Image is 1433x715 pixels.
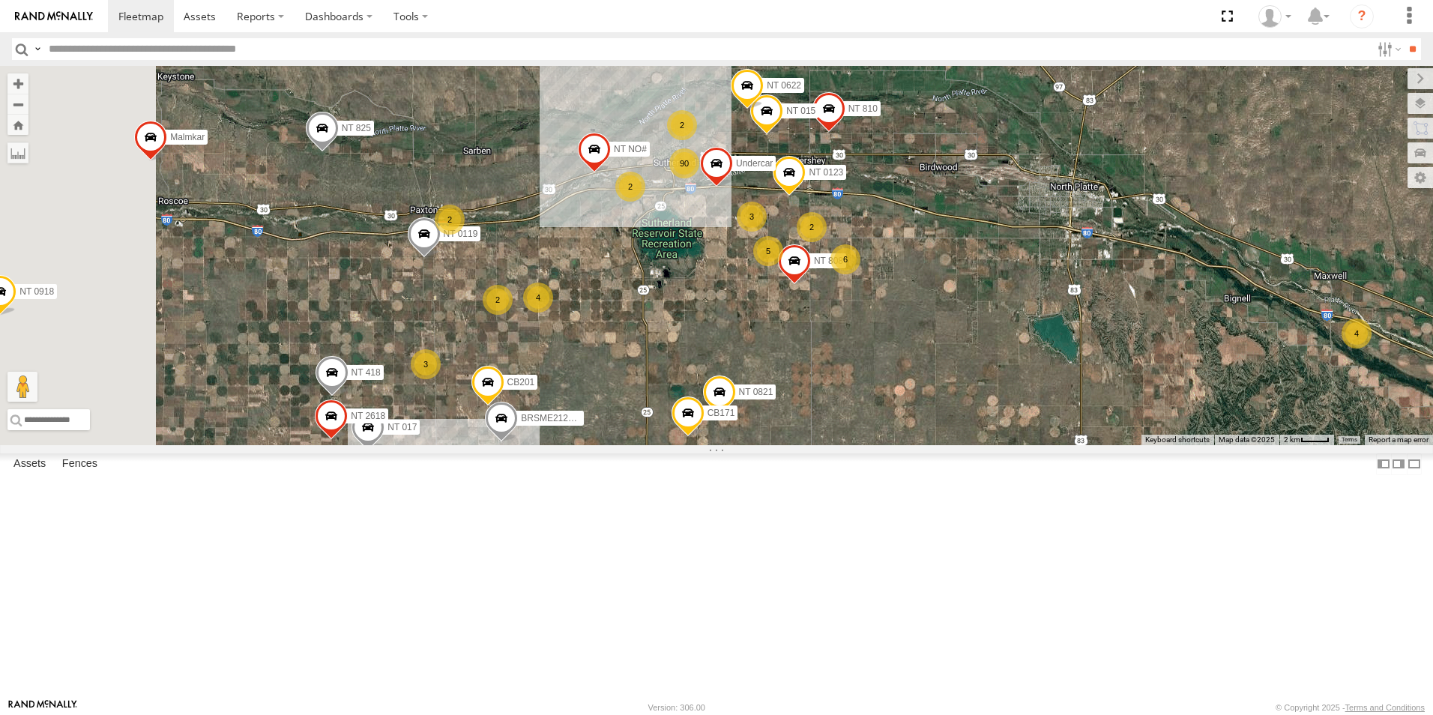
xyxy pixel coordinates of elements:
[507,377,535,387] span: CB201
[55,453,105,474] label: Fences
[1376,453,1391,475] label: Dock Summary Table to the Left
[7,142,28,163] label: Measure
[7,94,28,115] button: Zoom out
[814,256,843,266] span: NT 808
[19,287,54,298] span: NT 0918
[6,453,53,474] label: Assets
[1219,435,1275,444] span: Map data ©2025
[483,285,513,315] div: 2
[1372,38,1404,60] label: Search Filter Options
[1284,435,1300,444] span: 2 km
[7,73,28,94] button: Zoom in
[1391,453,1406,475] label: Dock Summary Table to the Right
[7,115,28,135] button: Zoom Home
[15,11,93,22] img: rand-logo.svg
[7,372,37,402] button: Drag Pegman onto the map to open Street View
[523,283,553,313] div: 4
[767,80,801,91] span: NT 0622
[667,110,697,140] div: 2
[648,703,705,712] div: Version: 306.00
[1350,4,1374,28] i: ?
[31,38,43,60] label: Search Query
[1408,167,1433,188] label: Map Settings
[614,144,647,154] span: NT NO#
[1342,319,1372,349] div: 4
[797,212,827,242] div: 2
[8,700,77,715] a: Visit our Website
[435,205,465,235] div: 2
[737,202,767,232] div: 3
[1369,435,1429,444] a: Report a map error
[753,236,783,266] div: 5
[1342,437,1357,443] a: Terms (opens in new tab)
[848,103,878,114] span: NT 810
[1407,453,1422,475] label: Hide Summary Table
[669,148,699,178] div: 90
[809,168,843,178] span: NT 0123
[1345,703,1425,712] a: Terms and Conditions
[1145,435,1210,445] button: Keyboard shortcuts
[387,422,417,432] span: NT 017
[342,124,371,134] span: NT 825
[1253,5,1297,28] div: Al Bahnsen
[786,106,815,116] span: NT 015
[352,367,381,378] span: NT 418
[615,172,645,202] div: 2
[351,411,385,421] span: NT 2618
[1279,435,1334,445] button: Map Scale: 2 km per 35 pixels
[411,349,441,379] div: 3
[830,244,860,274] div: 6
[708,408,735,418] span: CB171
[170,132,205,142] span: Malmkar
[739,387,773,397] span: NT 0821
[521,413,623,423] span: BRSME21213419025970
[736,158,773,169] span: Undercar
[1276,703,1425,712] div: © Copyright 2025 -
